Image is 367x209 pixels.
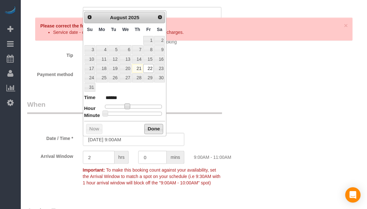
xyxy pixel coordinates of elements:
button: Close [344,22,348,29]
button: Done [144,124,163,134]
a: 24 [84,74,95,82]
a: 12 [108,55,119,64]
span: Thursday [135,27,140,32]
a: 13 [119,55,132,64]
span: Wednesday [122,27,129,32]
strong: Important: [83,167,105,173]
a: Next [156,13,164,22]
span: × [344,22,348,29]
a: 22 [143,64,154,73]
label: Payment method [22,69,78,78]
a: 15 [143,55,154,64]
a: 27 [119,74,132,82]
span: To make this booking count against your availability, set the Arrival Window to match a spot on y... [83,167,220,185]
span: mins [167,151,184,164]
a: 9 [154,45,165,54]
a: 30 [154,74,165,82]
a: 5 [108,45,119,54]
div: Open Intercom Messenger [345,187,361,203]
span: Prev [87,15,92,20]
span: Friday [146,27,151,32]
a: 7 [132,45,143,54]
span: Tuesday [111,27,116,32]
a: 26 [108,74,119,82]
a: Prev [85,13,94,22]
a: 29 [143,74,154,82]
label: Tip [22,50,78,58]
span: Next [157,15,163,20]
a: 2 [154,36,165,45]
a: 17 [84,64,95,73]
img: Automaid Logo [4,6,17,15]
label: Arrival Window [22,151,78,159]
dt: Minute [84,112,100,120]
span: 2025 [128,15,139,20]
dt: Time [84,94,96,102]
strong: Please correct the following errors: [40,23,116,28]
a: 10 [84,55,95,64]
dt: Hour [84,105,96,113]
a: 1 [143,36,154,45]
li: Service date - cannot be changed, booking has captured charges. [53,29,341,35]
a: 31 [84,83,95,92]
a: 14 [132,55,143,64]
span: Sunday [87,27,93,32]
input: MM/DD/YYYY HH:MM [83,133,184,146]
span: Monday [99,27,105,32]
a: 11 [96,55,108,64]
a: 28 [132,74,143,82]
a: 21 [132,64,143,73]
legend: When [27,100,222,114]
button: Now [86,124,102,134]
div: 9:00AM - 11:00AM [189,151,245,160]
span: hrs [115,151,129,164]
a: 3 [84,45,95,54]
a: 19 [108,64,119,73]
a: 20 [119,64,132,73]
label: Date / Time * [22,133,78,142]
a: 25 [96,74,108,82]
span: August [110,15,127,20]
a: 8 [143,45,154,54]
a: 18 [96,64,108,73]
span: Saturday [157,27,162,32]
a: 6 [119,45,132,54]
a: 23 [154,64,165,73]
a: 16 [154,55,165,64]
a: 4 [96,45,108,54]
